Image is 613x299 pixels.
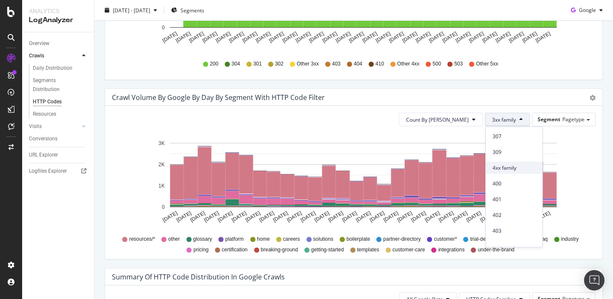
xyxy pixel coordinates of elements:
[493,148,536,156] span: 309
[275,60,284,68] span: 302
[388,31,405,44] text: [DATE]
[203,210,220,223] text: [DATE]
[175,31,192,44] text: [DATE]
[579,6,596,14] span: Google
[272,210,289,223] text: [DATE]
[29,7,87,15] div: Analytics
[382,210,399,223] text: [DATE]
[113,6,150,14] span: [DATE] - [DATE]
[354,60,362,68] span: 404
[29,134,88,143] a: Conversions
[33,110,56,119] div: Resources
[399,113,483,126] button: Count By [PERSON_NAME]
[433,60,441,68] span: 500
[225,236,243,243] span: platform
[29,167,88,176] a: Logfiles Explorer
[470,236,493,243] span: trial-demo
[168,236,180,243] span: other
[253,60,262,68] span: 301
[257,236,270,243] span: home
[428,31,445,44] text: [DATE]
[534,210,551,223] text: [DATE]
[375,31,392,44] text: [DATE]
[29,51,44,60] div: Crawls
[29,122,42,131] div: Visits
[300,210,317,223] text: [DATE]
[452,210,469,223] text: [DATE]
[478,246,514,253] span: under-the-brand
[355,210,372,223] text: [DATE]
[454,60,463,68] span: 503
[562,116,584,123] span: Pagetype
[455,31,472,44] text: [DATE]
[392,246,425,253] span: customer-care
[493,133,536,140] span: 307
[180,6,204,14] span: Segments
[286,210,303,223] text: [DATE]
[33,76,80,94] div: Segments Distribution
[112,93,325,102] div: Crawl Volume by google by Day by Segment with HTTP Code Filter
[434,236,457,243] span: customer*
[295,31,312,44] text: [DATE]
[258,210,275,223] text: [DATE]
[313,236,333,243] span: solutions
[215,31,232,44] text: [DATE]
[283,236,300,243] span: careers
[406,116,469,123] span: Count By Day
[397,60,419,68] span: Other 4xx
[33,76,88,94] a: Segments Distribution
[438,210,455,223] text: [DATE]
[476,60,498,68] span: Other 5xx
[521,31,538,44] text: [DATE]
[468,31,485,44] text: [DATE]
[313,210,330,223] text: [DATE]
[567,3,606,17] button: Google
[33,64,72,73] div: Daily Distribution
[347,236,370,243] span: boilerplate
[112,133,596,232] svg: A chart.
[327,210,344,223] text: [DATE]
[193,236,212,243] span: glossary
[590,95,596,101] div: gear
[375,60,384,68] span: 410
[33,97,88,106] a: HTTP Codes
[158,140,165,146] text: 3K
[29,151,88,159] a: URL Explorer
[188,31,205,44] text: [DATE]
[492,116,516,123] span: 3xx family
[584,270,604,290] div: Open Intercom Messenger
[321,31,338,44] text: [DATE]
[281,31,298,44] text: [DATE]
[485,113,530,126] button: 3xx family
[341,210,358,223] text: [DATE]
[424,210,441,223] text: [DATE]
[244,210,261,223] text: [DATE]
[168,3,208,17] button: Segments
[508,31,525,44] text: [DATE]
[158,183,165,189] text: 1K
[493,243,536,251] span: 404
[401,31,418,44] text: [DATE]
[481,31,498,44] text: [DATE]
[193,246,208,253] span: pricing
[29,122,80,131] a: Visits
[415,31,432,44] text: [DATE]
[33,64,88,73] a: Daily Distribution
[241,31,258,44] text: [DATE]
[561,236,579,243] span: industry
[33,110,88,119] a: Resources
[222,246,248,253] span: certification
[493,180,536,188] span: 400
[369,210,386,223] text: [DATE]
[535,31,552,44] text: [DATE]
[228,31,245,44] text: [DATE]
[383,236,421,243] span: partner-directory
[29,15,87,25] div: LogAnalyzer
[255,31,272,44] text: [DATE]
[201,31,218,44] text: [DATE]
[361,31,378,44] text: [DATE]
[29,39,49,48] div: Overview
[357,246,379,253] span: templates
[29,151,58,159] div: URL Explorer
